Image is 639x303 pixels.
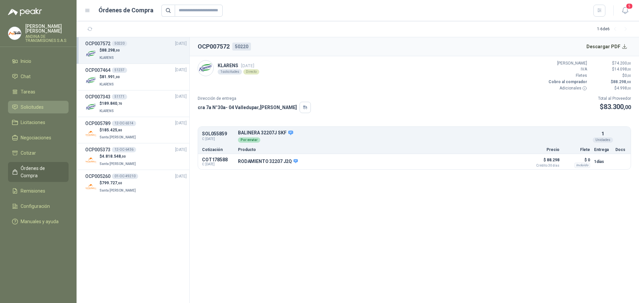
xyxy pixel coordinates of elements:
span: Santa [PERSON_NAME] [100,189,136,192]
span: ,00 [115,49,120,52]
span: 88.298 [613,79,631,84]
span: 74.200 [614,61,631,66]
p: $ [591,66,631,73]
span: ,00 [115,75,120,79]
span: KLARENS [100,82,114,86]
span: Configuración [21,203,50,210]
p: $ [598,102,631,112]
span: Chat [21,73,31,80]
span: Crédito 30 días [526,164,559,167]
img: Company Logo [85,75,97,86]
span: 799.727 [102,181,122,185]
a: Remisiones [8,185,69,197]
p: KLARENS [218,62,259,69]
p: $ 0 [563,156,590,164]
a: Licitaciones [8,116,69,129]
a: Inicio [8,55,69,68]
span: [DATE] [175,41,187,47]
h3: OCP005789 [85,120,110,127]
h1: Órdenes de Compra [99,6,153,15]
a: OCP00734351171[DATE] Company Logo$189.840,70KLARENS [85,93,187,114]
a: Órdenes de Compra [8,162,69,182]
img: Company Logo [8,27,21,40]
span: ,60 [117,181,122,185]
p: SOL055859 [202,131,234,136]
p: $ [591,85,631,91]
button: 5 [619,5,631,17]
span: Santa [PERSON_NAME] [100,135,136,139]
span: ,00 [627,74,631,77]
a: Chat [8,70,69,83]
p: $ [100,127,137,133]
p: RODAMIENTO 32207 J2Q [238,159,298,165]
p: cra 7a N°30a- 04 Valledupar , [PERSON_NAME] [198,104,297,111]
span: [DATE] [241,63,254,68]
span: Tareas [21,88,35,95]
span: [DATE] [175,67,187,73]
p: Producto [238,148,522,152]
p: $ [100,74,120,80]
span: 88.298 [102,48,120,53]
div: 50220 [232,43,251,51]
span: Órdenes de Compra [21,165,62,179]
span: [DATE] [175,173,187,180]
div: 51237 [112,68,127,73]
span: ,00 [121,155,126,158]
p: $ [100,153,137,160]
a: Negociaciones [8,131,69,144]
button: Descargar PDF [583,40,631,53]
a: Tareas [8,85,69,98]
span: C: [DATE] [202,162,234,166]
span: 4.998 [617,86,631,90]
div: Incluido [574,163,590,168]
span: ,00 [624,104,631,110]
a: Manuales y ayuda [8,215,69,228]
p: Cotización [202,148,234,152]
img: Company Logo [85,101,97,113]
span: Negociaciones [21,134,51,141]
div: 51171 [112,94,127,99]
span: [DATE] [175,93,187,100]
p: $ [591,60,631,67]
a: OCP00746451237[DATE] Company Logo$81.991,00KLARENS [85,67,187,87]
div: 1 - 6 de 6 [597,24,631,35]
p: Adicionales [547,85,587,91]
img: Company Logo [85,181,97,193]
p: $ 88.298 [526,156,559,167]
p: BALINERA 32207J SKF [238,130,590,136]
p: [PERSON_NAME] [PERSON_NAME] [25,24,69,33]
p: 1 [601,130,604,137]
span: 0 [625,73,631,78]
img: Company Logo [85,48,97,60]
h2: OCP007572 [198,42,230,51]
a: OCP00537312-OC-6436[DATE] Company Logo$4.818.548,00Santa [PERSON_NAME] [85,146,187,167]
div: 12-OC-6514 [112,121,136,126]
div: Unidades [593,137,613,143]
p: ANDINA DE TRANSMISIONES S.A.S [25,35,69,43]
a: Configuración [8,200,69,213]
span: Inicio [21,58,31,65]
p: $ [591,79,631,85]
span: ,00 [626,80,631,84]
span: Santa [PERSON_NAME] [100,162,136,166]
p: COT178588 [202,157,234,162]
span: Cotizar [21,149,36,157]
span: 5 [626,3,633,9]
span: ,80 [117,128,122,132]
span: ,00 [627,62,631,65]
div: 12-OC-6436 [112,147,136,152]
a: Cotizar [8,147,69,159]
img: Logo peakr [8,8,42,16]
span: KLARENS [100,56,114,60]
span: 189.840 [102,101,122,106]
div: Por enviar [238,137,260,143]
span: Licitaciones [21,119,45,126]
a: OCP00578912-OC-6514[DATE] Company Logo$185.425,80Santa [PERSON_NAME] [85,120,187,141]
p: Cobro al comprador [547,79,587,85]
p: 1 días [594,158,611,166]
p: $ [100,47,120,54]
span: [DATE] [175,147,187,153]
div: Directo [243,69,259,75]
p: Fletes [547,73,587,79]
span: 81.991 [102,75,120,79]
